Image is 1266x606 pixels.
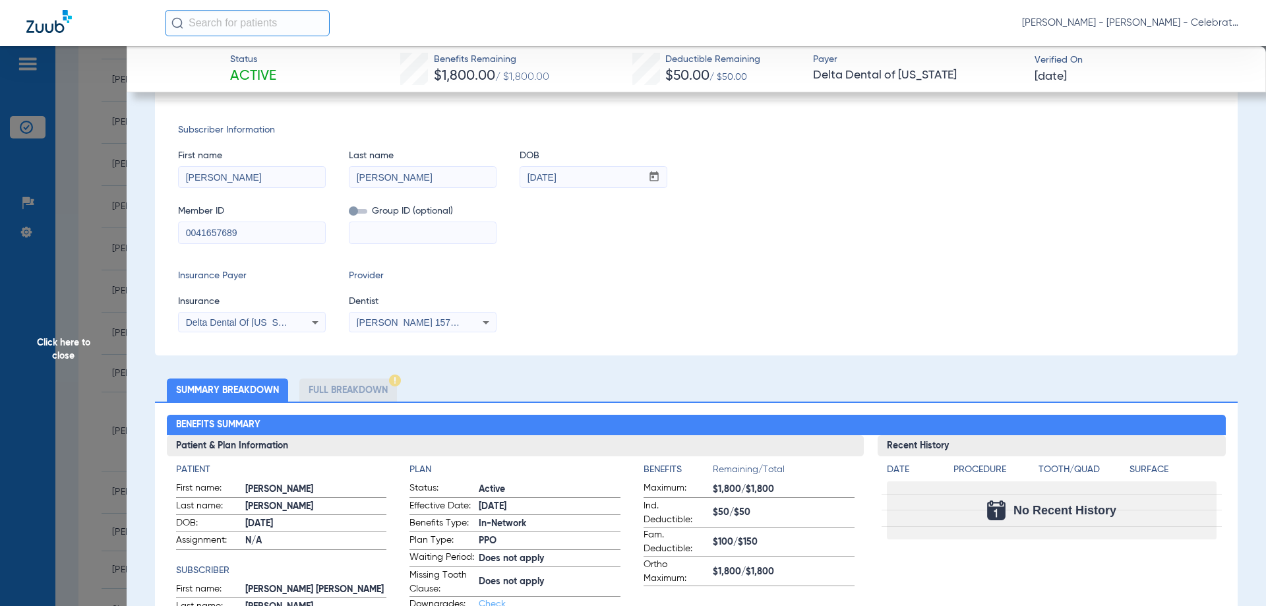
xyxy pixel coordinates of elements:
[813,67,1023,84] span: Delta Dental of [US_STATE]
[409,516,474,532] span: Benefits Type:
[887,463,942,477] h4: Date
[644,499,708,527] span: Ind. Deductible:
[230,67,276,86] span: Active
[479,483,620,497] span: Active
[176,499,241,515] span: Last name:
[245,483,387,497] span: [PERSON_NAME]
[1130,463,1217,481] app-breakdown-title: Surface
[1035,69,1067,85] span: [DATE]
[178,123,1215,137] span: Subscriber Information
[245,583,387,597] span: [PERSON_NAME] [PERSON_NAME]
[26,10,72,33] img: Zuub Logo
[245,534,387,548] span: N/A
[1039,463,1126,481] app-breakdown-title: Tooth/Quad
[1022,16,1240,30] span: [PERSON_NAME] - [PERSON_NAME] - Celebration Pediatric Dentistry
[167,379,288,402] li: Summary Breakdown
[644,463,713,477] h4: Benefits
[230,53,276,67] span: Status
[495,72,549,82] span: / $1,800.00
[349,269,497,283] span: Provider
[1013,504,1116,517] span: No Recent History
[409,499,474,515] span: Effective Date:
[1035,53,1245,67] span: Verified On
[644,463,713,481] app-breakdown-title: Benefits
[176,564,387,578] h4: Subscriber
[245,517,387,531] span: [DATE]
[953,463,1034,481] app-breakdown-title: Procedure
[479,517,620,531] span: In-Network
[953,463,1034,477] h4: Procedure
[713,483,855,497] span: $1,800/$1,800
[167,435,864,456] h3: Patient & Plan Information
[1200,543,1266,606] iframe: Chat Widget
[713,506,855,520] span: $50/$50
[409,568,474,596] span: Missing Tooth Clause:
[479,534,620,548] span: PPO
[349,204,497,218] span: Group ID (optional)
[176,481,241,497] span: First name:
[389,375,401,386] img: Hazard
[176,516,241,532] span: DOB:
[178,295,326,309] span: Insurance
[409,463,620,477] h4: Plan
[644,528,708,556] span: Fam. Deductible:
[409,481,474,497] span: Status:
[665,69,709,83] span: $50.00
[713,565,855,579] span: $1,800/$1,800
[713,463,855,481] span: Remaining/Total
[665,53,760,67] span: Deductible Remaining
[167,415,1226,436] h2: Benefits Summary
[178,149,326,163] span: First name
[165,10,330,36] input: Search for patients
[434,69,495,83] span: $1,800.00
[176,533,241,549] span: Assignment:
[176,582,241,598] span: First name:
[299,379,397,402] li: Full Breakdown
[987,500,1006,520] img: Calendar
[887,463,942,481] app-breakdown-title: Date
[434,53,549,67] span: Benefits Remaining
[178,269,326,283] span: Insurance Payer
[813,53,1023,67] span: Payer
[479,552,620,566] span: Does not apply
[349,295,497,309] span: Dentist
[349,149,497,163] span: Last name
[1039,463,1126,477] h4: Tooth/Quad
[1130,463,1217,477] h4: Surface
[178,204,326,218] span: Member ID
[644,558,708,586] span: Ortho Maximum:
[479,500,620,514] span: [DATE]
[245,500,387,514] span: [PERSON_NAME]
[186,317,303,328] span: Delta Dental Of [US_STATE]
[644,481,708,497] span: Maximum:
[357,317,487,328] span: [PERSON_NAME] 1578876595
[171,17,183,29] img: Search Icon
[709,73,747,82] span: / $50.00
[479,575,620,589] span: Does not apply
[642,167,667,188] button: Open calendar
[878,435,1226,456] h3: Recent History
[409,533,474,549] span: Plan Type:
[713,535,855,549] span: $100/$150
[520,149,667,163] span: DOB
[176,463,387,477] h4: Patient
[409,551,474,566] span: Waiting Period:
